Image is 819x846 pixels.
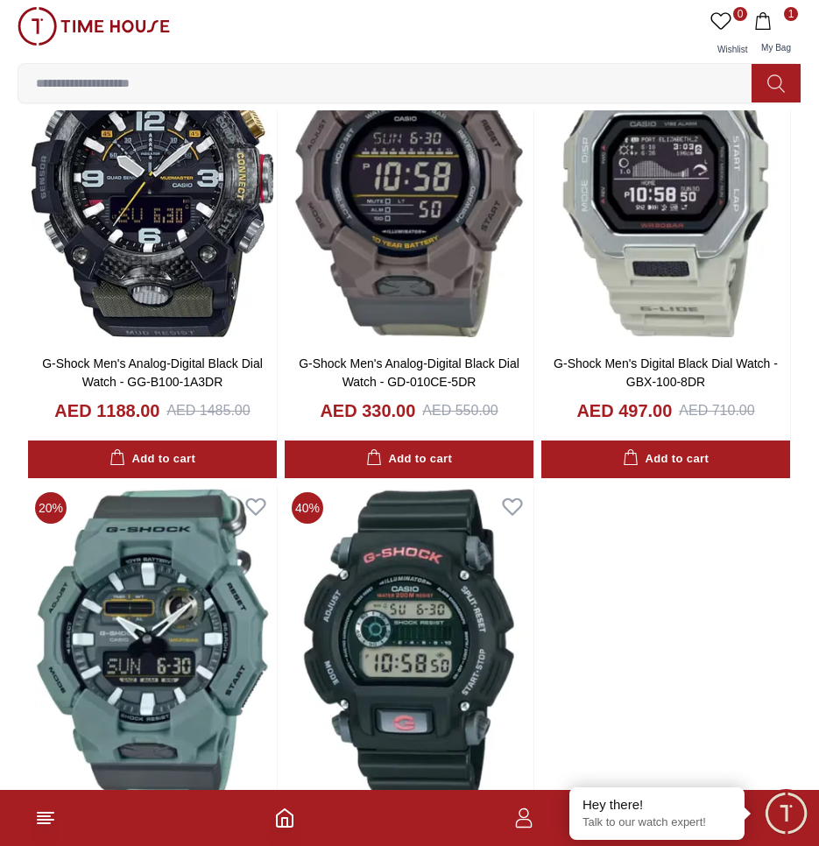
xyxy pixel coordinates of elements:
div: Add to cart [109,449,195,469]
span: 20 % [35,492,67,524]
img: G-Shock Men's Digital Black Dial Watch - GBX-100-8DR [541,23,790,341]
div: AED 710.00 [679,400,754,421]
button: Add to cart [541,441,790,478]
img: G-Shock Men's Analog-Digital Black Dial Watch - GG-B100-1A3DR [28,23,277,341]
h4: AED 497.00 [576,398,672,423]
div: Add to cart [623,449,709,469]
h4: AED 330.00 [320,398,415,423]
p: Talk to our watch expert! [582,815,731,830]
img: G-Shock Men's Analog-Digital Black Dial Watch - GA-010CE-2ADR [28,485,277,803]
div: Chat Widget [762,789,810,837]
img: G-Shock Men's Analog-Digital Black Dial Watch - GD-010CE-5DR [285,23,533,341]
button: Add to cart [285,441,533,478]
img: G-Shock Men's Digital Grey Dial Watch - DW-9052-1VDR [285,485,533,803]
span: 1 [784,7,798,21]
a: G-Shock Men's Analog-Digital Black Dial Watch - GG-B100-1A3DR [42,356,263,389]
span: 40 % [292,492,323,524]
div: AED 550.00 [422,400,498,421]
button: 1My Bag [751,7,801,63]
button: Add to cart [28,441,277,478]
span: 0 [733,7,747,21]
a: G-Shock Men's Digital Black Dial Watch - GBX-100-8DR [554,356,778,389]
span: Wishlist [710,45,754,54]
h4: AED 1188.00 [54,398,159,423]
div: Add to cart [366,449,452,469]
a: Home [274,807,295,828]
img: ... [18,7,170,46]
div: AED 1485.00 [166,400,250,421]
div: Hey there! [582,796,731,814]
span: My Bag [754,43,798,53]
a: G-Shock Men's Analog-Digital Black Dial Watch - GD-010CE-5DR [299,356,519,389]
a: 0Wishlist [707,7,751,63]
